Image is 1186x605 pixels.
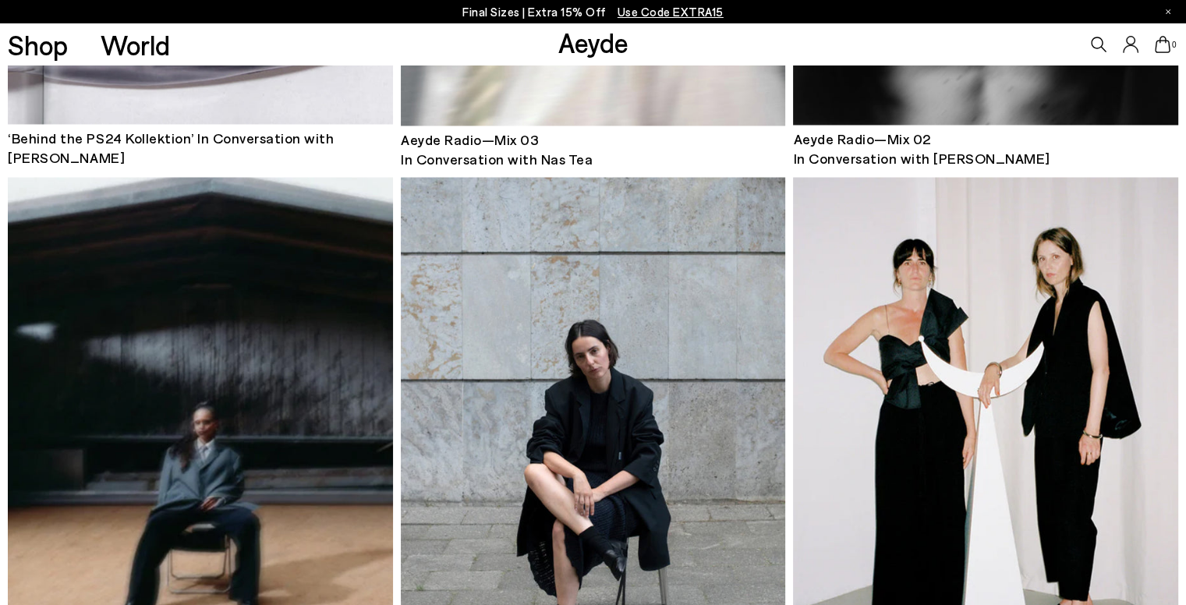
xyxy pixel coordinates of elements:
[618,5,724,19] span: Navigate to /collections/ss25-final-sizes
[793,129,1050,166] span: Aeyde Radio—Mix 02 In Conversation with [PERSON_NAME]
[8,31,68,58] a: Shop
[401,130,593,167] span: Aeyde Radio—Mix 03 In Conversation with Nas Tea
[1170,41,1178,49] span: 0
[462,2,724,22] p: Final Sizes | Extra 15% Off
[8,129,334,165] span: ‘Behind the PS24 Kollektion’ In Conversation with [PERSON_NAME]
[101,31,170,58] a: World
[1155,36,1170,53] a: 0
[558,26,628,58] a: Aeyde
